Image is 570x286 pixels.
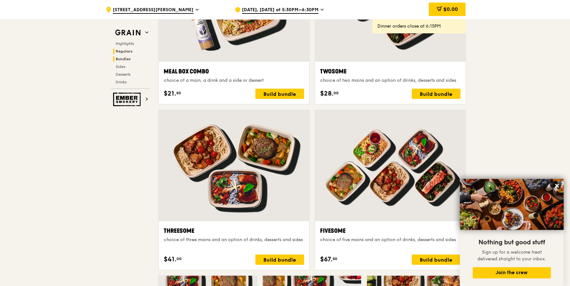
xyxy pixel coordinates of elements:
span: Bundles [116,57,131,61]
div: Threesome [164,226,304,235]
button: Close [552,181,562,191]
span: 00 [334,90,339,96]
div: Build bundle [255,255,304,265]
span: Sign up for a welcome treat delivered straight to your inbox. [477,249,546,262]
span: Sides [116,64,125,69]
div: Build bundle [255,89,304,99]
div: choice of two mains and an option of drinks, desserts and sides [320,77,460,84]
img: Ember Smokery web logo [113,93,143,106]
div: choice of five mains and an option of drinks, desserts and sides [320,237,460,243]
div: Dinner orders close at 6:15PM [377,23,461,29]
span: Highlights [116,41,134,46]
div: Fivesome [320,226,460,235]
div: Twosome [320,67,460,76]
span: $0.00 [443,6,458,12]
img: Grain web logo [113,27,143,38]
span: 50 [176,90,181,96]
span: Nothing but good stuff [478,239,545,246]
span: $41. [164,255,177,264]
span: Drinks [116,80,127,84]
span: Regulars [116,49,133,54]
div: Meal Box Combo [164,67,304,76]
div: choice of three mains and an option of drinks, desserts and sides [164,237,304,243]
span: Desserts [116,72,130,77]
span: $28. [320,89,334,98]
span: [DATE], [DATE] at 5:30PM–6:30PM [242,7,318,14]
div: choice of a main, a drink and a side or dessert [164,77,304,84]
div: Build bundle [412,89,460,99]
span: 50 [333,256,337,261]
span: [STREET_ADDRESS][PERSON_NAME] [113,7,194,14]
img: DSC07876-Edit02-Large.jpeg [460,179,564,230]
div: Build bundle [412,255,460,265]
span: $67. [320,255,333,264]
button: Join the crew [473,267,551,278]
span: $21. [164,89,176,98]
span: 00 [177,256,182,261]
